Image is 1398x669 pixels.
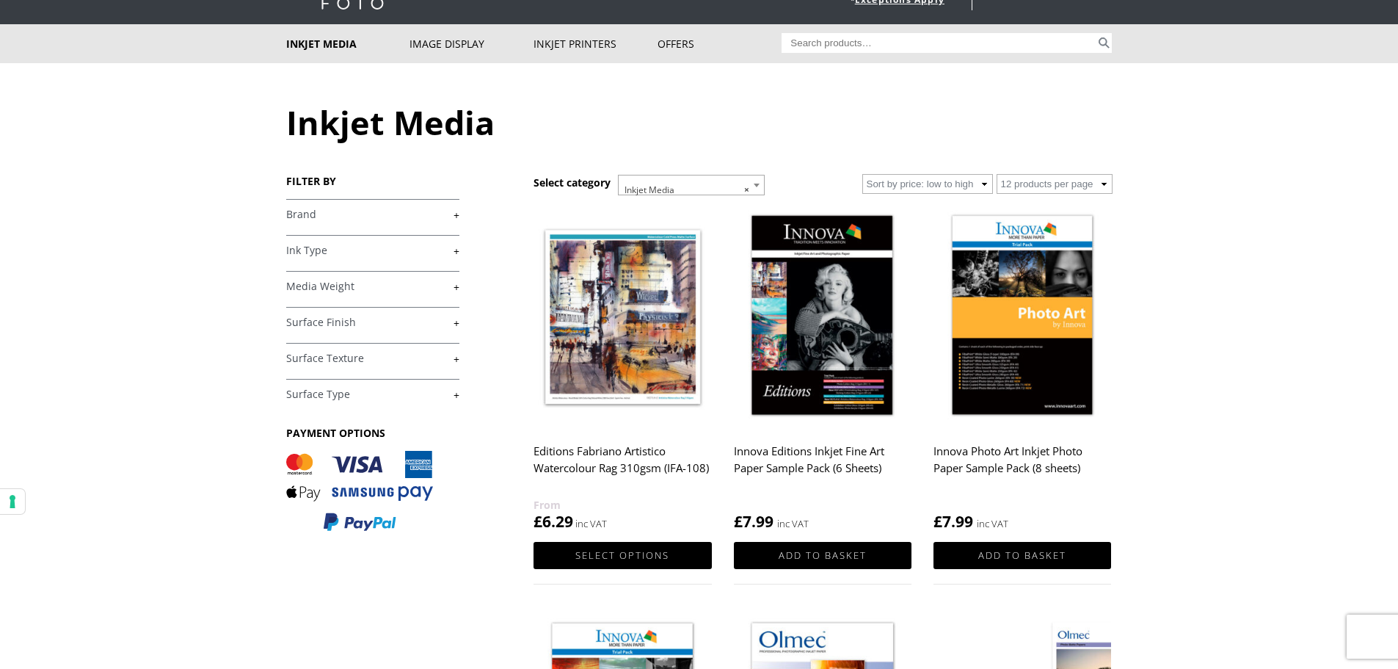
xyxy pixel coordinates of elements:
img: Editions Fabriano Artistico Watercolour Rag 310gsm (IFA-108) [534,206,711,428]
a: + [286,316,459,330]
h4: Media Weight [286,271,459,300]
span: £ [933,511,942,532]
h2: Innova Photo Art Inkjet Photo Paper Sample Pack (8 sheets) [933,438,1111,496]
span: × [744,180,749,200]
a: + [286,280,459,294]
img: Innova Photo Art Inkjet Photo Paper Sample Pack (8 sheets) [933,206,1111,428]
h2: Editions Fabriano Artistico Watercolour Rag 310gsm (IFA-108) [534,438,711,496]
select: Shop order [862,174,993,194]
button: Search [1096,33,1113,53]
a: Add to basket: “Innova Photo Art Inkjet Photo Paper Sample Pack (8 sheets)” [933,542,1111,569]
h3: FILTER BY [286,174,459,188]
bdi: 7.99 [933,511,973,532]
h4: Surface Texture [286,343,459,372]
h4: Brand [286,199,459,228]
a: Image Display [409,24,534,63]
strong: inc VAT [977,516,1008,532]
input: Search products… [782,33,1096,53]
a: Innova Editions Inkjet Fine Art Paper Sample Pack (6 Sheets) £7.99 inc VAT [734,206,911,532]
h4: Surface Type [286,379,459,408]
h3: PAYMENT OPTIONS [286,426,459,440]
h4: Surface Finish [286,307,459,336]
span: £ [734,511,743,532]
a: + [286,388,459,402]
h4: Ink Type [286,235,459,264]
a: + [286,208,459,222]
a: Inkjet Media [286,24,410,63]
h3: Select category [534,176,611,189]
span: Inkjet Media [619,176,764,205]
a: Inkjet Printers [534,24,658,63]
a: Offers [658,24,782,63]
strong: inc VAT [777,516,809,532]
span: £ [534,511,542,532]
a: Add to basket: “Innova Editions Inkjet Fine Art Paper Sample Pack (6 Sheets)” [734,542,911,569]
a: + [286,352,459,366]
span: Inkjet Media [618,175,765,195]
img: PAYMENT OPTIONS [286,451,433,532]
a: Select options for “Editions Fabriano Artistico Watercolour Rag 310gsm (IFA-108)” [534,542,711,569]
a: + [286,244,459,258]
h2: Innova Editions Inkjet Fine Art Paper Sample Pack (6 Sheets) [734,438,911,496]
a: Innova Photo Art Inkjet Photo Paper Sample Pack (8 sheets) £7.99 inc VAT [933,206,1111,532]
bdi: 7.99 [734,511,773,532]
bdi: 6.29 [534,511,573,532]
a: Editions Fabriano Artistico Watercolour Rag 310gsm (IFA-108) £6.29 [534,206,711,532]
h1: Inkjet Media [286,100,1113,145]
img: Innova Editions Inkjet Fine Art Paper Sample Pack (6 Sheets) [734,206,911,428]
